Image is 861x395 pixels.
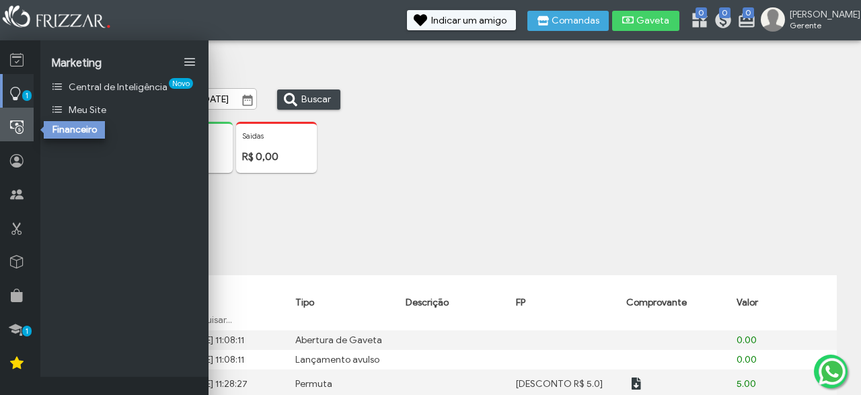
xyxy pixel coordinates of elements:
td: [DATE] 11:08:11 [178,350,289,369]
th: Tipo [289,275,399,330]
button: ui-button [626,373,646,394]
div: Financeiro [44,121,105,139]
span: Comandas [552,16,599,26]
a: Ajuda [40,121,209,144]
span: Comprovante [626,297,687,308]
span: 0 [719,7,731,18]
button: Comandas [527,11,609,31]
span: Tipo [295,297,314,308]
a: 0 [714,11,727,32]
span: ui-button [636,373,637,394]
p: R$ 0,00 [242,151,311,163]
a: 1 [3,74,34,108]
button: Buscar [277,89,340,110]
th: Comprovante [620,275,730,330]
th: Descrição [399,275,509,330]
td: Lançamento avulso [289,350,399,369]
span: 0.00 [737,354,757,365]
span: Meu Site [69,104,106,116]
td: Abertura de Gaveta [289,330,399,350]
th: FP [509,275,620,330]
a: Central de InteligênciaNovo [40,75,209,98]
span: Indicar um amigo [431,16,507,26]
a: 0 [737,11,751,32]
span: Marketing [51,57,102,70]
span: 0 [696,7,707,18]
span: Buscar [301,89,331,110]
span: 5.00 [737,378,756,390]
span: Gerente [790,20,850,30]
button: Indicar um amigo [407,10,516,30]
p: Formas de pagamento [68,184,857,207]
span: 0 [743,7,754,18]
span: Descrição [406,297,449,308]
input: Data Final [172,88,257,110]
span: Gaveta [636,16,670,26]
a: Meu Site [40,98,209,121]
a: [PERSON_NAME] Gerente [761,7,854,34]
span: 1 [22,90,32,101]
span: FP [516,297,525,308]
span: 1 [22,326,32,336]
th: Valor [730,275,840,330]
button: Gaveta [612,11,679,31]
button: Show Calendar [238,94,257,107]
th: Data [178,275,289,330]
span: 0.00 [737,334,757,346]
span: [PERSON_NAME] [790,9,850,20]
td: [DATE] 11:08:11 [178,330,289,350]
p: Saidas [242,131,311,141]
span: Central de Inteligência [69,81,167,93]
input: Pesquisar... [185,313,282,326]
a: 0 [690,11,704,32]
span: Valor [737,297,758,308]
img: whatsapp.png [816,355,848,388]
span: Novo [169,78,193,89]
